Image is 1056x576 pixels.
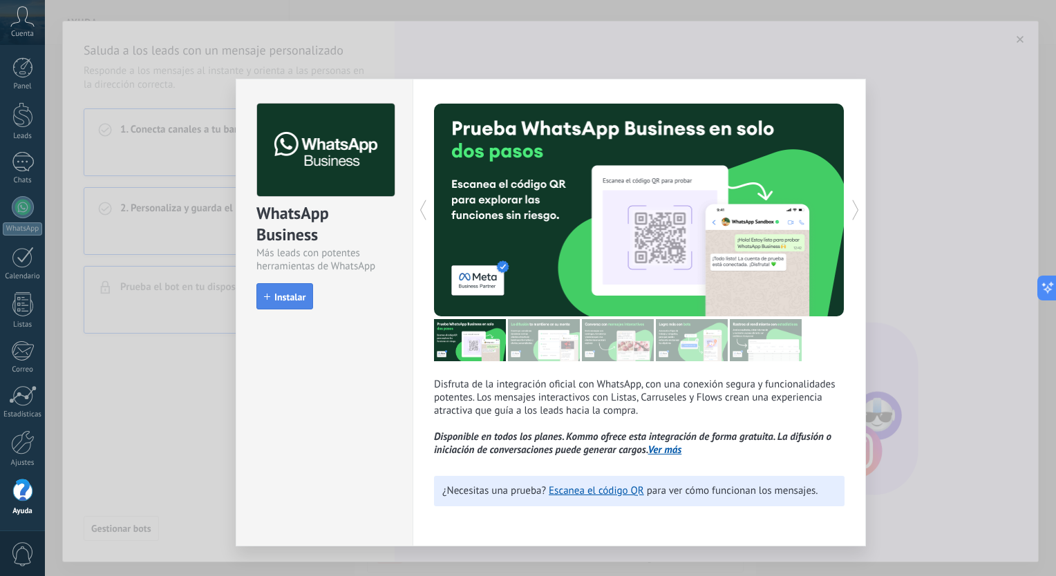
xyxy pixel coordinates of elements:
[3,222,42,236] div: WhatsApp
[3,176,43,185] div: Chats
[256,283,313,309] button: Instalar
[647,484,818,497] span: para ver cómo funcionan los mensajes.
[11,30,34,39] span: Cuenta
[730,319,802,361] img: tour_image_cc377002d0016b7ebaeb4dbe65cb2175.png
[3,459,43,468] div: Ajustes
[3,132,43,141] div: Leads
[434,430,831,457] i: Disponible en todos los planes. Kommo ofrece esta integración de forma gratuita. La difusión o in...
[3,320,43,329] div: Listas
[3,272,43,281] div: Calendario
[274,292,305,302] span: Instalar
[256,247,393,273] div: Más leads con potentes herramientas de WhatsApp
[257,104,395,197] img: logo_main.png
[3,410,43,419] div: Estadísticas
[3,82,43,91] div: Panel
[656,319,728,361] img: tour_image_62c9952fc9cf984da8d1d2aa2c453724.png
[434,319,506,361] img: tour_image_7a4924cebc22ed9e3259523e50fe4fd6.png
[442,484,546,497] span: ¿Necesitas una prueba?
[549,484,644,497] a: Escanea el código QR
[256,202,393,247] div: WhatsApp Business
[508,319,580,361] img: tour_image_cc27419dad425b0ae96c2716632553fa.png
[434,378,845,457] p: Disfruta de la integración oficial con WhatsApp, con una conexión segura y funcionalidades potent...
[582,319,654,361] img: tour_image_1009fe39f4f058b759f0df5a2b7f6f06.png
[3,507,43,516] div: Ayuda
[3,365,43,374] div: Correo
[648,443,682,457] a: Ver más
